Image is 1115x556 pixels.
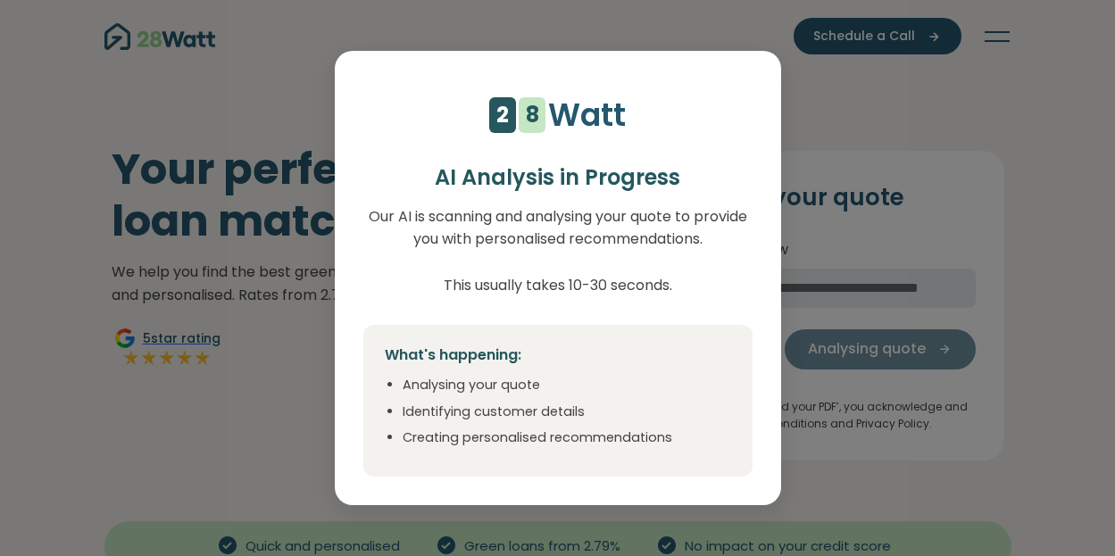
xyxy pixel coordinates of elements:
h4: What's happening: [385,346,731,365]
li: Creating personalised recommendations [403,428,731,448]
h2: AI Analysis in Progress [363,165,753,191]
p: Watt [548,90,626,140]
li: Analysing your quote [403,376,731,395]
li: Identifying customer details [403,402,731,422]
div: 2 [496,104,509,139]
p: Our AI is scanning and analysing your quote to provide you with personalised recommendations. Thi... [363,205,753,296]
div: 8 [526,86,539,121]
